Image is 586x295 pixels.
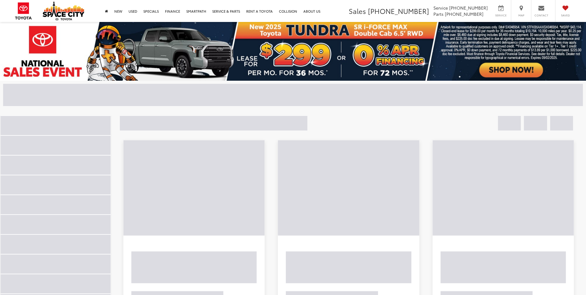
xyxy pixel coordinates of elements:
[433,11,444,17] span: Parts
[494,13,508,17] span: Service
[445,11,483,17] span: [PHONE_NUMBER]
[514,13,528,17] span: Map
[433,5,448,11] span: Service
[559,13,572,17] span: Saved
[43,1,84,20] img: Space City Toyota
[449,5,488,11] span: [PHONE_NUMBER]
[349,6,366,16] span: Sales
[534,13,548,17] span: Contact
[368,6,429,16] span: [PHONE_NUMBER]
